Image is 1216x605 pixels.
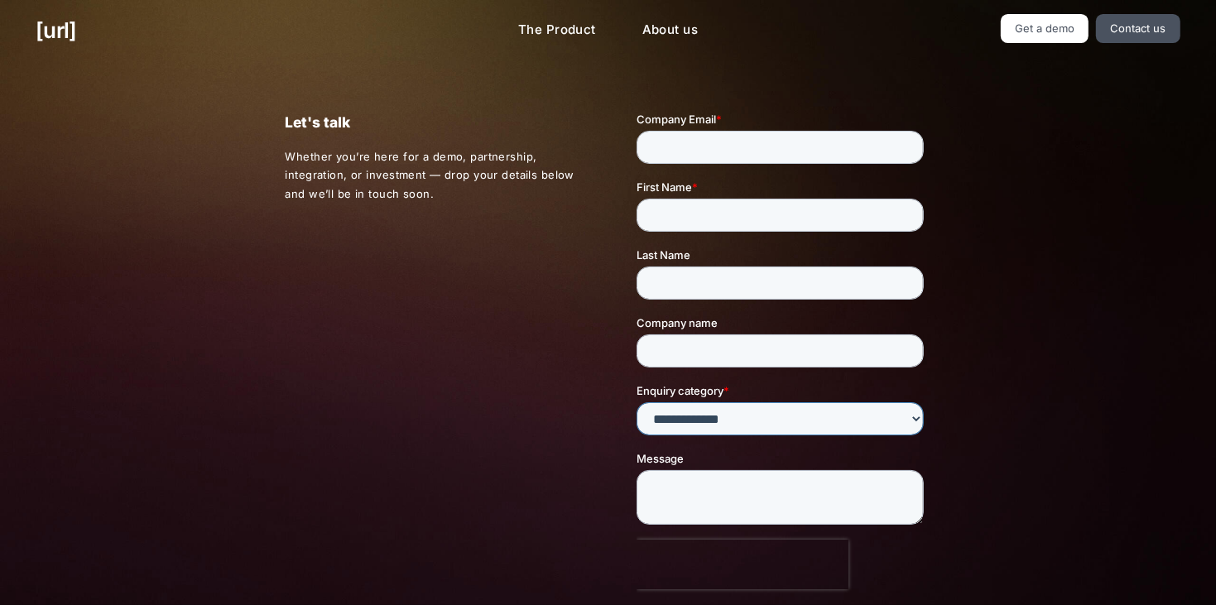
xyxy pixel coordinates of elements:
p: Whether you’re here for a demo, partnership, integration, or investment — drop your details below... [285,147,579,204]
a: Contact us [1096,14,1180,43]
a: The Product [505,14,609,46]
a: Get a demo [1001,14,1089,43]
a: About us [629,14,711,46]
a: [URL] [36,14,76,46]
p: Let's talk [285,111,579,134]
